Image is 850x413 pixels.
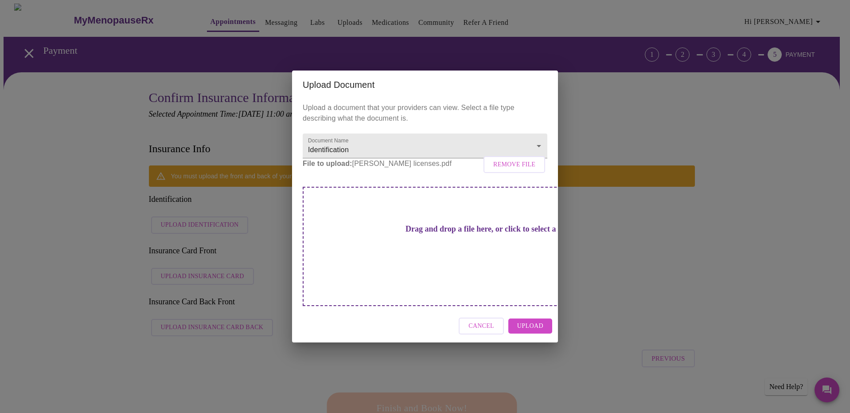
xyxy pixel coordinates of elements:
span: Cancel [468,321,494,332]
p: [PERSON_NAME] licenses.pdf [303,158,547,169]
h2: Upload Document [303,78,547,92]
span: Upload [517,321,543,332]
button: Upload [508,319,552,334]
button: Remove File [483,156,545,173]
p: Upload a document that your providers can view. Select a file type describing what the document is. [303,102,547,124]
span: Remove File [493,159,535,170]
div: Identification [303,134,547,158]
h3: Drag and drop a file here, or click to select a file [365,224,609,234]
strong: File to upload: [303,160,352,167]
button: Cancel [459,318,504,335]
